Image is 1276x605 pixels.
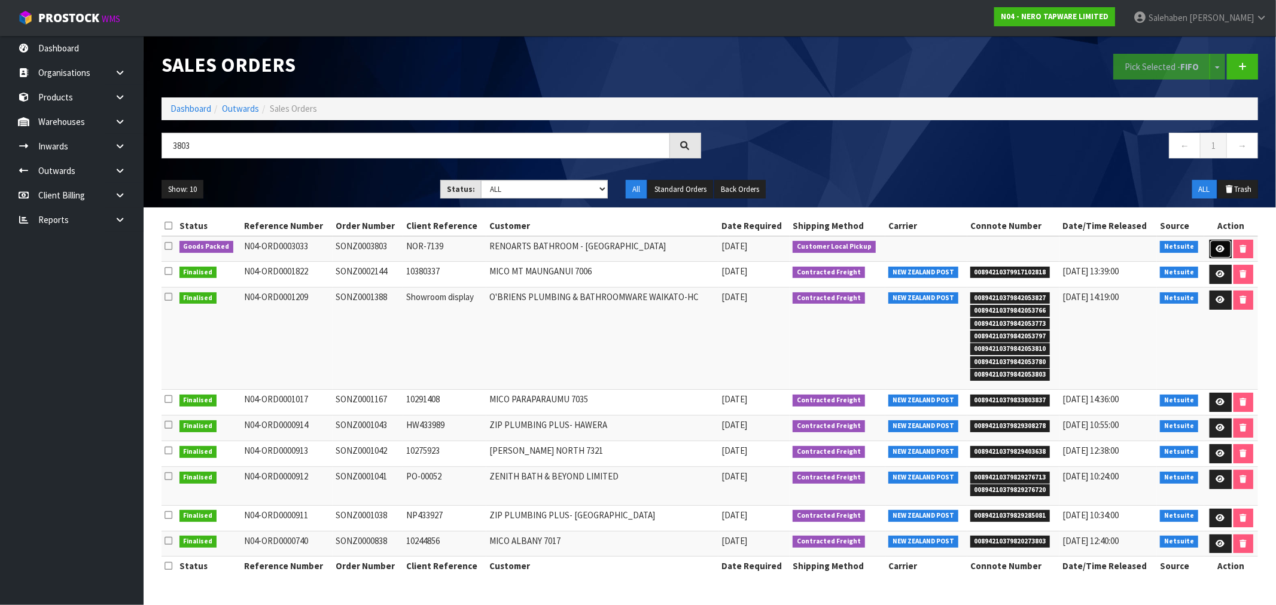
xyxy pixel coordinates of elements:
span: 00894210379833803837 [970,395,1050,407]
span: Contracted Freight [793,420,865,432]
td: HW433989 [403,415,486,441]
span: 00894210379829285081 [970,510,1050,522]
span: Finalised [179,536,217,548]
td: MICO PARAPARAUMU 7035 [486,390,718,415]
td: SONZ0001038 [333,505,403,531]
span: Contracted Freight [793,292,865,304]
th: Status [176,557,241,576]
button: Trash [1218,180,1258,199]
td: 10244856 [403,531,486,557]
span: Finalised [179,267,217,279]
span: NEW ZEALAND POST [888,536,958,548]
td: 10275923 [403,441,486,467]
th: Date/Time Released [1059,557,1157,576]
th: Carrier [885,216,967,236]
th: Carrier [885,557,967,576]
td: N04-ORD0000740 [241,531,333,557]
span: NEW ZEALAND POST [888,472,958,484]
td: PO-00052 [403,467,486,505]
td: SONZ0001043 [333,415,403,441]
button: Show: 10 [162,180,203,199]
span: Netsuite [1160,395,1198,407]
td: N04-ORD0001822 [241,262,333,288]
span: Finalised [179,472,217,484]
span: 00894210379917102818 [970,267,1050,279]
span: Contracted Freight [793,472,865,484]
span: [DATE] [721,445,747,456]
span: 00894210379829308278 [970,420,1050,432]
button: Back Orders [714,180,766,199]
span: [DATE] 12:38:00 [1062,445,1119,456]
td: [PERSON_NAME] NORTH 7321 [486,441,718,467]
span: Netsuite [1160,510,1198,522]
span: Contracted Freight [793,536,865,548]
td: N04-ORD0000913 [241,441,333,467]
span: NEW ZEALAND POST [888,420,958,432]
a: ← [1169,133,1201,158]
span: Finalised [179,420,217,432]
td: NOR-7139 [403,236,486,262]
span: Contracted Freight [793,446,865,458]
nav: Page navigation [719,133,1259,162]
td: SONZ0001041 [333,467,403,505]
td: N04-ORD0000912 [241,467,333,505]
td: ZIP PLUMBING PLUS- [GEOGRAPHIC_DATA] [486,505,718,531]
span: [PERSON_NAME] [1189,12,1254,23]
th: Action [1204,557,1258,576]
span: NEW ZEALAND POST [888,267,958,279]
span: Netsuite [1160,241,1198,253]
td: O'BRIENS PLUMBING & BATHROOMWARE WAIKATO-HC [486,288,718,390]
a: → [1226,133,1258,158]
th: Date/Time Released [1059,216,1157,236]
th: Status [176,216,241,236]
th: Reference Number [241,557,333,576]
td: SONZ0002144 [333,262,403,288]
td: N04-ORD0003033 [241,236,333,262]
span: [DATE] [721,535,747,546]
span: Contracted Freight [793,267,865,279]
span: [DATE] [721,419,747,430]
span: Netsuite [1160,292,1198,304]
span: Goods Packed [179,241,234,253]
td: SONZ0003803 [333,236,403,262]
span: [DATE] [721,291,747,302]
span: [DATE] 12:40:00 [1062,535,1119,546]
span: [DATE] [721,509,747,521]
th: Date Required [718,216,790,236]
span: Netsuite [1160,536,1198,548]
span: 00894210379820273803 [970,536,1050,548]
span: [DATE] [721,240,747,252]
span: 00894210379829403638 [970,446,1050,458]
span: NEW ZEALAND POST [888,510,958,522]
span: [DATE] 10:34:00 [1062,509,1119,521]
input: Search sales orders [162,133,670,158]
a: Dashboard [170,103,211,114]
td: ZENITH BATH & BEYOND LIMITED [486,467,718,505]
span: [DATE] 14:36:00 [1062,393,1119,405]
span: Finalised [179,395,217,407]
th: Order Number [333,557,403,576]
span: Contracted Freight [793,510,865,522]
span: Sales Orders [270,103,317,114]
small: WMS [102,13,120,25]
th: Client Reference [403,557,486,576]
strong: N04 - NERO TAPWARE LIMITED [1001,11,1108,22]
th: Source [1157,557,1204,576]
span: [DATE] [721,470,747,482]
span: 00894210379829276720 [970,484,1050,496]
span: [DATE] 10:24:00 [1062,470,1119,482]
th: Shipping Method [790,557,885,576]
span: Customer Local Pickup [793,241,876,253]
td: MICO ALBANY 7017 [486,531,718,557]
span: 00894210379842053797 [970,331,1050,343]
span: Netsuite [1160,472,1198,484]
td: Showroom display [403,288,486,390]
td: ZIP PLUMBING PLUS- HAWERA [486,415,718,441]
span: Finalised [179,510,217,522]
span: Netsuite [1160,446,1198,458]
span: 00894210379842053827 [970,292,1050,304]
span: [DATE] 14:19:00 [1062,291,1119,302]
td: SONZ0001388 [333,288,403,390]
h1: Sales Orders [162,54,701,76]
td: MICO MT MAUNGANUI 7006 [486,262,718,288]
